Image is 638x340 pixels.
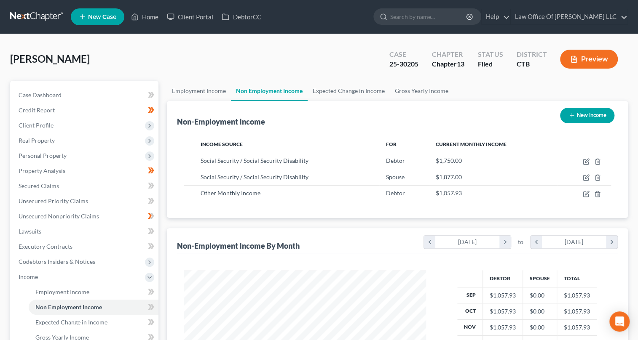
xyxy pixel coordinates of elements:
span: Lawsuits [19,228,41,235]
span: New Case [88,14,116,20]
span: Unsecured Priority Claims [19,197,88,205]
span: Case Dashboard [19,91,62,98]
span: Current Monthly Income [436,141,507,147]
a: Non Employment Income [231,81,308,101]
span: Non Employment Income [35,303,102,311]
div: Chapter [432,50,464,59]
div: [DATE] [435,236,500,248]
div: $0.00 [530,291,550,300]
a: Unsecured Nonpriority Claims [12,209,158,224]
span: Social Security / Social Security Disability [201,157,308,164]
th: Total [557,270,597,287]
a: DebtorCC [217,9,265,24]
span: 13 [457,60,464,68]
th: Sep [457,287,483,303]
span: Personal Property [19,152,67,159]
a: Non Employment Income [29,300,158,315]
span: Debtor [386,189,405,197]
td: $1,057.93 [557,303,597,319]
div: $1,057.93 [490,323,516,332]
a: Expected Change in Income [308,81,390,101]
div: Status [478,50,503,59]
span: Spouse [386,173,405,181]
div: Non-Employment Income By Month [177,241,300,251]
a: Credit Report [12,103,158,118]
span: Secured Claims [19,182,59,189]
a: Property Analysis [12,163,158,178]
span: Client Profile [19,122,54,129]
th: Debtor [483,270,523,287]
a: Home [127,9,163,24]
a: Help [482,9,510,24]
span: $1,750.00 [436,157,462,164]
span: For [386,141,397,147]
span: $1,057.93 [436,189,462,197]
th: Oct [457,303,483,319]
span: Executory Contracts [19,243,72,250]
span: [PERSON_NAME] [10,53,90,65]
a: Executory Contracts [12,239,158,254]
td: $1,057.93 [557,287,597,303]
span: Other Monthly Income [201,189,260,197]
span: Income [19,273,38,280]
th: Spouse [523,270,557,287]
span: Debtor [386,157,405,164]
div: Open Intercom Messenger [609,311,630,332]
a: Case Dashboard [12,88,158,103]
i: chevron_right [606,236,617,248]
input: Search by name... [390,9,467,24]
a: Employment Income [29,284,158,300]
span: $1,877.00 [436,173,462,181]
span: Income Source [201,141,243,147]
div: Filed [478,59,503,69]
i: chevron_right [499,236,511,248]
span: Unsecured Nonpriority Claims [19,212,99,220]
span: Real Property [19,137,55,144]
div: $1,057.93 [490,307,516,316]
a: Law Office Of [PERSON_NAME] LLC [511,9,627,24]
div: Non-Employment Income [177,117,265,127]
button: New Income [560,108,614,123]
a: Unsecured Priority Claims [12,194,158,209]
a: Secured Claims [12,178,158,194]
a: Gross Yearly Income [390,81,453,101]
span: Codebtors Insiders & Notices [19,258,95,265]
td: $1,057.93 [557,319,597,335]
div: District [516,50,547,59]
th: Nov [457,319,483,335]
div: 25-30205 [389,59,418,69]
span: Property Analysis [19,167,65,174]
i: chevron_left [531,236,542,248]
button: Preview [560,50,618,69]
span: Expected Change in Income [35,319,107,326]
a: Expected Change in Income [29,315,158,330]
span: Credit Report [19,106,55,114]
div: CTB [516,59,547,69]
div: $0.00 [530,323,550,332]
div: $1,057.93 [490,291,516,300]
span: Social Security / Social Security Disability [201,173,308,181]
span: Employment Income [35,288,89,295]
div: [DATE] [542,236,606,248]
a: Employment Income [167,81,231,101]
div: Chapter [432,59,464,69]
a: Client Portal [163,9,217,24]
div: Case [389,50,418,59]
i: chevron_left [424,236,435,248]
a: Lawsuits [12,224,158,239]
div: $0.00 [530,307,550,316]
span: to [518,238,523,246]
